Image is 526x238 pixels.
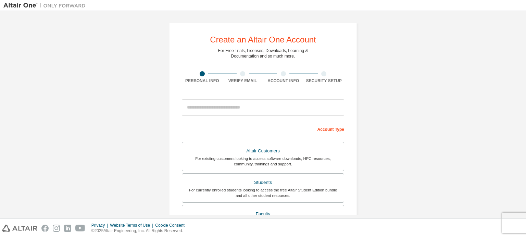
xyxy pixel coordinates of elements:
div: For existing customers looking to access software downloads, HPC resources, community, trainings ... [186,156,340,167]
img: altair_logo.svg [2,225,37,232]
div: Account Info [263,78,304,84]
div: Altair Customers [186,146,340,156]
p: © 2025 Altair Engineering, Inc. All Rights Reserved. [91,228,189,234]
img: instagram.svg [53,225,60,232]
div: Students [186,178,340,187]
div: For Free Trials, Licenses, Downloads, Learning & Documentation and so much more. [218,48,308,59]
div: Website Terms of Use [110,223,155,228]
img: Altair One [3,2,89,9]
div: Privacy [91,223,110,228]
img: linkedin.svg [64,225,71,232]
img: youtube.svg [75,225,85,232]
div: Cookie Consent [155,223,188,228]
img: facebook.svg [41,225,49,232]
div: Account Type [182,123,344,134]
div: Verify Email [223,78,263,84]
div: Security Setup [304,78,345,84]
div: Create an Altair One Account [210,36,316,44]
div: Personal Info [182,78,223,84]
div: Faculty [186,209,340,219]
div: For currently enrolled students looking to access the free Altair Student Edition bundle and all ... [186,187,340,198]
